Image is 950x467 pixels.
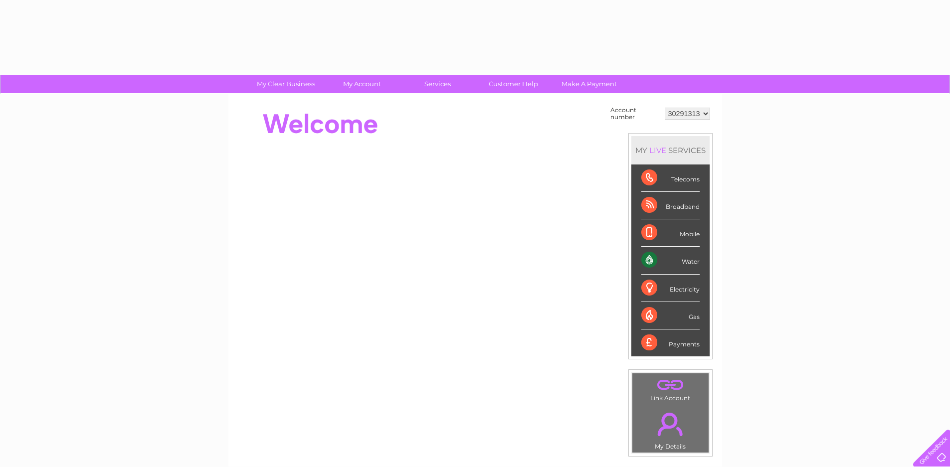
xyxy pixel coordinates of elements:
[631,136,710,164] div: MY SERVICES
[641,164,700,192] div: Telecoms
[548,75,630,93] a: Make A Payment
[632,373,709,404] td: Link Account
[635,376,706,393] a: .
[641,302,700,329] div: Gas
[647,146,668,155] div: LIVE
[641,192,700,219] div: Broadband
[641,247,700,274] div: Water
[321,75,403,93] a: My Account
[641,275,700,302] div: Electricity
[396,75,479,93] a: Services
[635,407,706,442] a: .
[472,75,555,93] a: Customer Help
[632,404,709,453] td: My Details
[608,104,662,123] td: Account number
[245,75,327,93] a: My Clear Business
[641,219,700,247] div: Mobile
[641,329,700,356] div: Payments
